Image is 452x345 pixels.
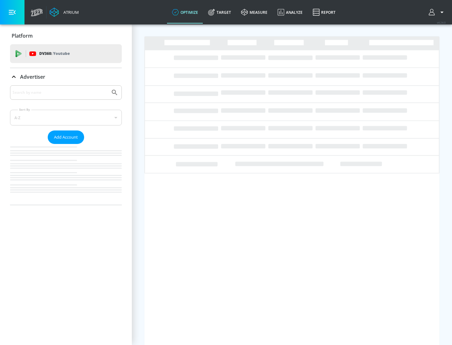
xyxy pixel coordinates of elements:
div: Advertiser [10,85,122,205]
nav: list of Advertiser [10,144,122,205]
label: Sort By [18,108,31,112]
p: Platform [12,32,33,39]
a: Target [203,1,236,24]
div: Atrium [61,9,79,15]
p: Advertiser [20,73,45,80]
a: optimize [167,1,203,24]
p: Youtube [53,50,70,57]
a: measure [236,1,272,24]
input: Search by name [13,88,108,97]
button: Add Account [48,130,84,144]
p: DV360: [39,50,70,57]
span: v 4.24.0 [437,21,446,24]
div: Advertiser [10,68,122,86]
div: DV360: Youtube [10,44,122,63]
span: Add Account [54,134,78,141]
div: A-Z [10,110,122,125]
div: Platform [10,27,122,45]
a: Analyze [272,1,308,24]
a: Atrium [50,8,79,17]
a: Report [308,1,341,24]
